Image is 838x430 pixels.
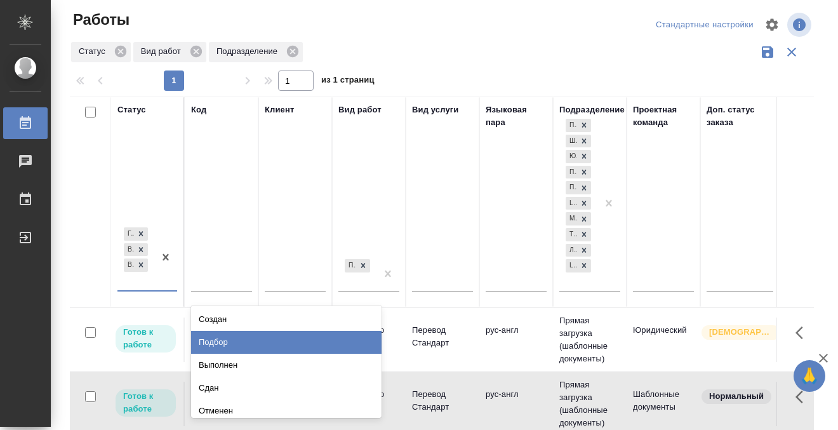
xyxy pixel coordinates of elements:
td: Прямая загрузка (шаблонные документы) [553,308,627,372]
span: 🙏 [799,363,820,389]
span: из 1 страниц [321,72,375,91]
div: Прямая загрузка (шаблонные документы), Шаблонные документы, Юридический, Проектный офис, Проектна... [564,118,592,133]
div: LocQA [566,259,577,272]
p: Готов к работе [123,326,168,351]
p: Подразделение [216,45,282,58]
div: Вид услуги [412,104,459,116]
div: Вид работ [338,104,382,116]
button: Сбросить фильтры [780,40,804,64]
div: Юридический [566,150,577,163]
div: Статус [117,104,146,116]
div: Медицинский [566,212,577,225]
div: Шаблонные документы [566,135,577,148]
div: Отменен [191,400,382,422]
div: Подразделение [209,42,303,62]
div: Код [191,104,206,116]
div: Вид работ [133,42,206,62]
span: Настроить таблицу [757,10,787,40]
span: Работы [70,10,130,30]
button: Здесь прячутся важные кнопки [788,318,818,348]
div: Готов к работе [124,227,134,241]
p: Вид работ [141,45,185,58]
div: Клиент [265,104,294,116]
div: Прямая загрузка (шаблонные документы), Шаблонные документы, Юридический, Проектный офис, Проектна... [564,227,592,243]
div: split button [653,15,757,35]
td: Юридический [627,318,700,362]
div: Локализация [566,244,577,257]
p: [DEMOGRAPHIC_DATA] [709,326,773,339]
div: Прямая загрузка (шаблонные документы) [566,119,577,132]
td: Шаблонные документы [627,382,700,426]
div: Приёмка по качеству [345,259,356,272]
div: Технический [566,228,577,241]
div: Прямая загрузка (шаблонные документы), Шаблонные документы, Юридический, Проектный офис, Проектна... [564,211,592,227]
div: Прямая загрузка (шаблонные документы), Шаблонные документы, Юридический, Проектный офис, Проектна... [564,165,592,180]
div: Выполнен [191,354,382,377]
div: Статус [71,42,131,62]
div: Приёмка по качеству [343,258,371,274]
p: Готов к работе [123,390,168,415]
span: Посмотреть информацию [787,13,814,37]
div: Прямая загрузка (шаблонные документы), Шаблонные документы, Юридический, Проектный офис, Проектна... [564,133,592,149]
button: Здесь прячутся важные кнопки [788,382,818,412]
p: Нормальный [709,390,764,403]
div: Проектная группа [566,181,577,194]
div: Подбор [191,331,382,354]
div: Доп. статус заказа [707,104,773,129]
div: Прямая загрузка (шаблонные документы), Шаблонные документы, Юридический, Проектный офис, Проектна... [564,180,592,196]
div: Подразделение [559,104,625,116]
div: Прямая загрузка (шаблонные документы), Шаблонные документы, Юридический, Проектный офис, Проектна... [564,149,592,165]
div: Прямая загрузка (шаблонные документы), Шаблонные документы, Юридический, Проектный офис, Проектна... [564,196,592,212]
td: рус-англ [479,318,553,362]
div: Проектный офис [566,166,577,179]
p: Перевод Стандарт [412,388,473,413]
div: Проектная команда [633,104,694,129]
div: Создан [191,308,382,331]
div: В работе [124,243,134,257]
button: 🙏 [794,360,825,392]
div: Прямая загрузка (шаблонные документы), Шаблонные документы, Юридический, Проектный офис, Проектна... [564,243,592,259]
div: Сдан [191,377,382,400]
div: В ожидании [124,259,134,272]
div: LegalQA [566,197,577,210]
p: Статус [79,45,110,58]
button: Сохранить фильтры [755,40,780,64]
div: Исполнитель может приступить к работе [114,388,177,418]
p: Перевод Стандарт [412,324,473,349]
div: Исполнитель может приступить к работе [114,324,177,354]
div: Готов к работе, В работе, В ожидании [123,226,149,242]
td: рус-англ [479,382,553,426]
div: Языковая пара [486,104,547,129]
div: Прямая загрузка (шаблонные документы), Шаблонные документы, Юридический, Проектный офис, Проектна... [564,258,592,274]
